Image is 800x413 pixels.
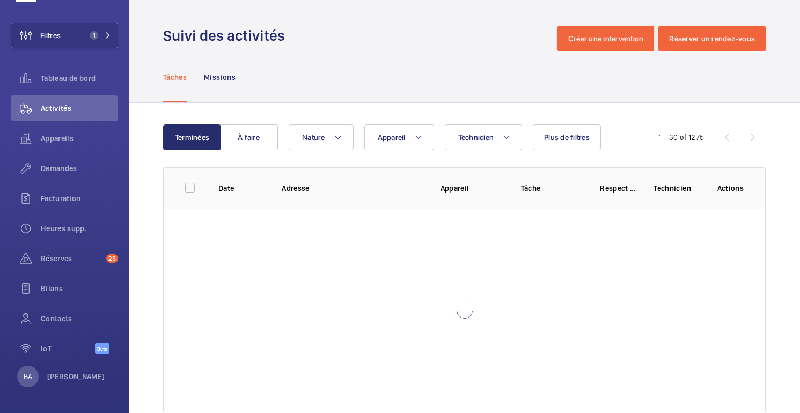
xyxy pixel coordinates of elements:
h1: Suivi des activités [163,26,291,46]
span: Appareils [41,133,118,144]
p: Adresse [282,183,423,194]
p: Actions [717,183,744,194]
button: Terminées [163,124,221,150]
button: Plus de filtres [533,124,601,150]
p: Appareil [441,183,504,194]
span: Beta [95,343,109,354]
span: Contacts [41,313,118,324]
p: BA [24,371,32,382]
p: Missions [204,72,236,83]
span: IoT [41,343,95,354]
p: Respect délai [600,183,636,194]
p: Technicien [654,183,700,194]
button: Filtres1 [11,23,118,48]
p: Date [218,183,265,194]
span: Appareil [378,133,406,142]
span: Tableau de bord [41,73,118,84]
span: Bilans [41,283,118,294]
span: Facturation [41,193,118,204]
span: Plus de filtres [544,133,590,142]
span: Demandes [41,163,118,174]
button: Créer une intervention [557,26,655,51]
button: Nature [289,124,354,150]
button: Technicien [445,124,523,150]
p: Tâches [163,72,187,83]
button: À faire [220,124,278,150]
span: Filtres [40,30,61,41]
span: Nature [302,133,325,142]
span: Technicien [458,133,494,142]
div: 1 – 30 of 1275 [658,132,704,143]
button: Appareil [364,124,434,150]
span: 25 [106,254,118,263]
button: Réserver un rendez-vous [658,26,766,51]
span: Heures supp. [41,223,118,234]
span: Activités [41,103,118,114]
span: 1 [90,31,98,40]
p: [PERSON_NAME] [47,371,105,382]
span: Réserves [41,253,102,264]
p: Tâche [521,183,583,194]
